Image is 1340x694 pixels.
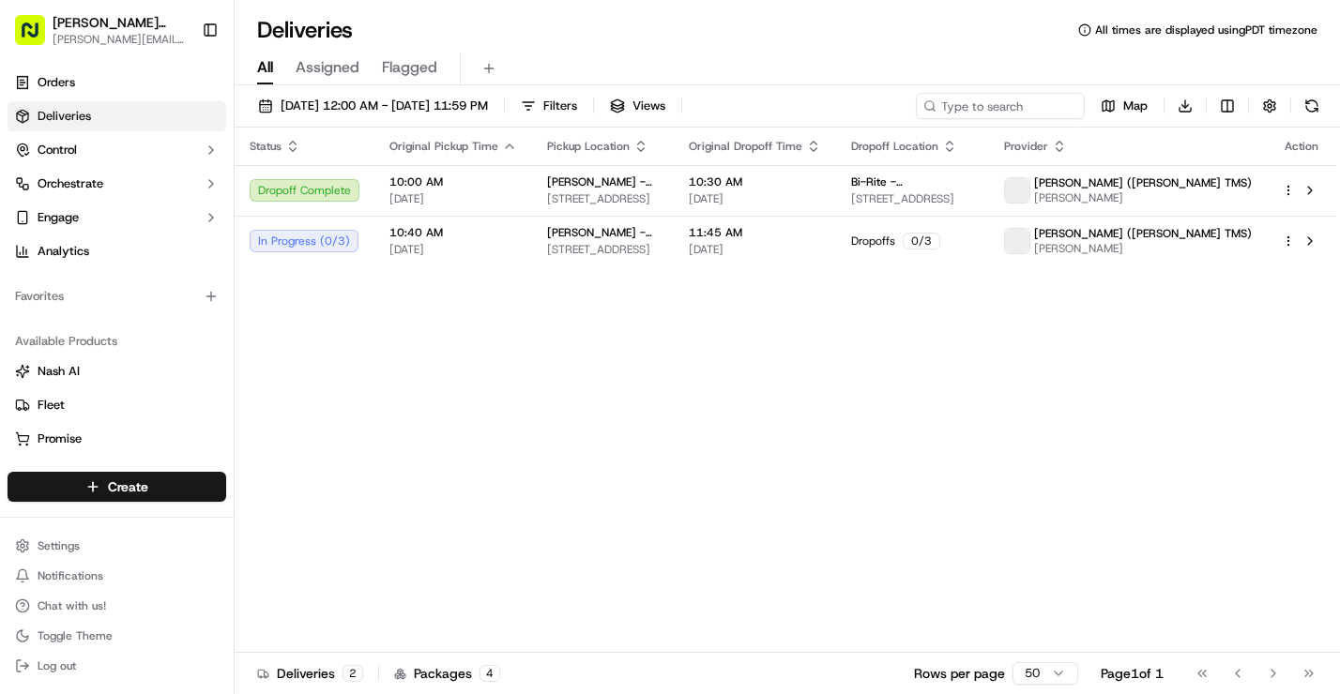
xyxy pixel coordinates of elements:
[1095,23,1317,38] span: All times are displayed using PDT timezone
[480,665,500,682] div: 4
[8,326,226,356] div: Available Products
[389,174,517,189] span: 10:00 AM
[389,139,498,154] span: Original Pickup Time
[1123,98,1148,114] span: Map
[1034,241,1252,256] span: [PERSON_NAME]
[903,233,940,249] div: 0 / 3
[8,135,226,165] button: Control
[394,664,500,683] div: Packages
[257,56,273,79] span: All
[389,242,517,257] span: [DATE]
[851,234,895,249] span: Dropoffs
[547,139,630,154] span: Pickup Location
[8,356,226,386] button: Nash AI
[1034,175,1252,190] span: [PERSON_NAME] ([PERSON_NAME] TMS)
[547,242,659,257] span: [STREET_ADDRESS]
[1034,226,1252,241] span: [PERSON_NAME] ([PERSON_NAME] TMS)
[8,533,226,559] button: Settings
[1299,93,1325,119] button: Refresh
[250,139,282,154] span: Status
[8,424,226,454] button: Promise
[15,430,219,447] a: Promise
[601,93,674,119] button: Views
[38,209,79,226] span: Engage
[8,169,226,199] button: Orchestrate
[38,175,103,192] span: Orchestrate
[281,98,488,114] span: [DATE] 12:00 AM - [DATE] 11:59 PM
[8,68,226,98] a: Orders
[38,243,89,260] span: Analytics
[15,363,219,380] a: Nash AI
[547,191,659,206] span: [STREET_ADDRESS]
[547,174,659,189] span: [PERSON_NAME] - The Mill
[38,430,82,447] span: Promise
[38,568,103,583] span: Notifications
[689,191,821,206] span: [DATE]
[689,242,821,257] span: [DATE]
[8,653,226,679] button: Log out
[8,8,194,53] button: [PERSON_NAME] Bread[PERSON_NAME][EMAIL_ADDRESS][DOMAIN_NAME]
[543,98,577,114] span: Filters
[8,281,226,311] div: Favorites
[851,139,938,154] span: Dropoff Location
[8,236,226,266] a: Analytics
[1101,664,1164,683] div: Page 1 of 1
[1282,139,1321,154] div: Action
[916,93,1085,119] input: Type to search
[8,203,226,233] button: Engage
[38,397,65,414] span: Fleet
[38,108,91,125] span: Deliveries
[689,225,821,240] span: 11:45 AM
[53,32,187,47] button: [PERSON_NAME][EMAIL_ADDRESS][DOMAIN_NAME]
[15,397,219,414] a: Fleet
[38,363,80,380] span: Nash AI
[296,56,359,79] span: Assigned
[343,665,363,682] div: 2
[382,56,437,79] span: Flagged
[8,563,226,589] button: Notifications
[8,101,226,131] a: Deliveries
[53,13,187,32] button: [PERSON_NAME] Bread
[914,664,1005,683] p: Rows per page
[547,225,659,240] span: [PERSON_NAME] - The Mill
[38,628,113,643] span: Toggle Theme
[38,74,75,91] span: Orders
[1004,139,1048,154] span: Provider
[1092,93,1156,119] button: Map
[250,93,496,119] button: [DATE] 12:00 AM - [DATE] 11:59 PM
[8,472,226,502] button: Create
[38,658,76,673] span: Log out
[257,664,363,683] div: Deliveries
[851,174,974,189] span: Bi-Rite - [GEOGRAPHIC_DATA]
[108,477,148,496] span: Create
[8,593,226,619] button: Chat with us!
[8,390,226,420] button: Fleet
[257,15,353,45] h1: Deliveries
[1034,190,1252,205] span: [PERSON_NAME]
[8,623,226,649] button: Toggle Theme
[512,93,586,119] button: Filters
[389,225,517,240] span: 10:40 AM
[632,98,665,114] span: Views
[851,191,974,206] span: [STREET_ADDRESS]
[689,139,802,154] span: Original Dropoff Time
[38,142,77,158] span: Control
[689,174,821,189] span: 10:30 AM
[38,598,106,613] span: Chat with us!
[38,538,80,553] span: Settings
[389,191,517,206] span: [DATE]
